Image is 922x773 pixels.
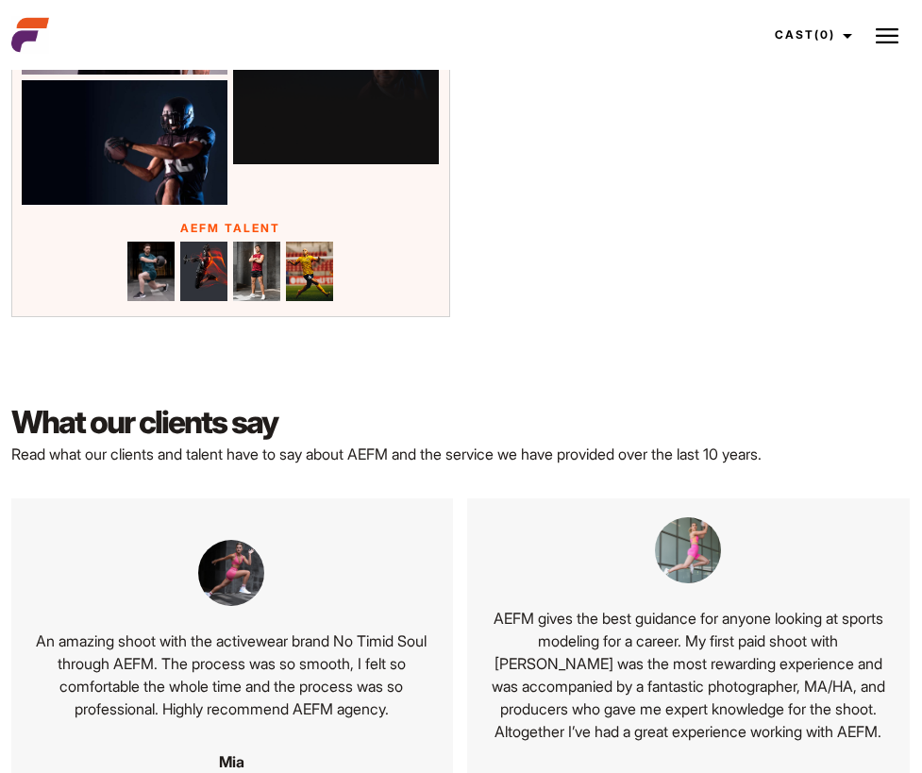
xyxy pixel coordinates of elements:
img: Samantha professional soccer player about to control the ball during a game [286,242,333,301]
p: Read what our clients and talent have to say about AEFM and the service we have provided over the... [11,443,911,465]
strong: Mia [219,752,244,771]
span: (0) [814,27,835,42]
h2: What our clients say [11,402,911,443]
img: cropped-aefm-brand-fav-22-square.png [11,16,49,54]
a: Cast(0) [758,9,863,60]
img: Untitled 3 7 [655,517,721,583]
img: Untitled 1 3 [233,242,280,301]
img: Nicholas jumping with with barbell [180,242,227,301]
p: AEFM Talent [22,220,440,237]
img: Untitled 3 8 [198,540,264,606]
p: AEFM gives the best guidance for anyone looking at sports modeling for a career. My first paid sh... [486,607,891,743]
img: zczx [127,242,175,301]
img: Burger icon [876,25,898,47]
p: An amazing shoot with the activewear brand No Timid Soul through AEFM. The process was so smooth,... [29,630,434,720]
